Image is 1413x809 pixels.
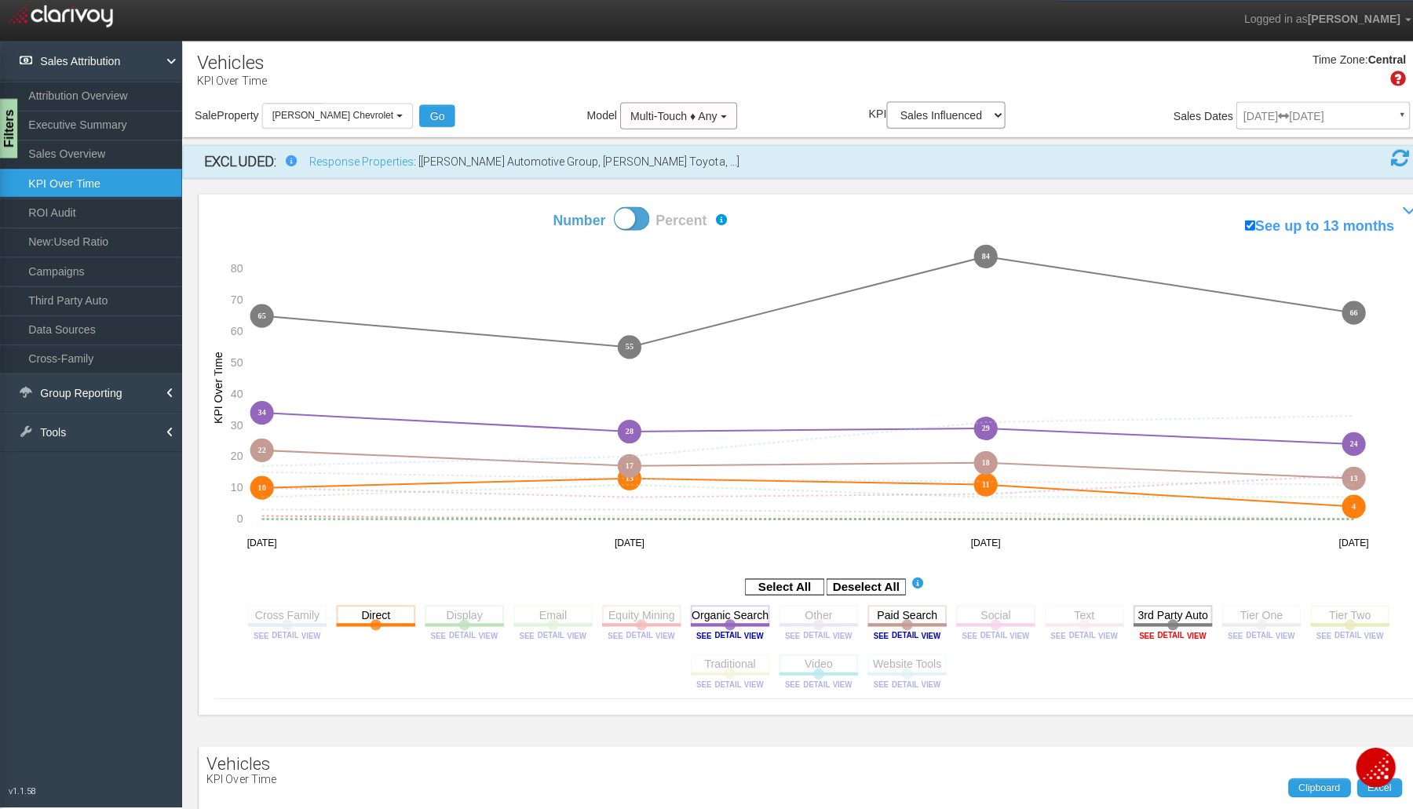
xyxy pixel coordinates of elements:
[203,152,274,169] strong: EXCLUDED:
[1235,13,1298,25] span: Logged in as
[256,480,264,489] text: 10
[256,443,264,451] text: 22
[622,471,630,479] text: 13
[622,424,630,432] text: 28
[976,477,983,486] text: 11
[1297,53,1357,68] div: Time Zone:
[611,534,641,545] text: [DATE]
[1358,53,1396,68] div: Central
[1223,1,1413,38] a: Logged in as[PERSON_NAME]
[210,349,223,421] text: KPI Over Time
[256,309,264,318] text: 65
[880,101,998,128] select: KPI
[965,534,995,545] text: [DATE]
[205,768,274,780] p: KPI Over Time
[270,109,390,120] span: [PERSON_NAME] Chevrolet
[1342,436,1349,445] text: 24
[1342,306,1349,315] text: 66
[1279,773,1341,792] a: Clipboard
[862,101,998,128] label: KPI
[193,108,215,121] span: Sale
[307,155,411,167] a: Response Properties
[205,749,268,768] span: Vehicles
[1347,773,1392,792] a: Excel
[235,509,241,522] text: 0
[1388,198,1411,221] i: Show / Hide Performance Chart
[228,323,241,335] text: 60
[1196,109,1225,122] span: Dates
[622,458,630,467] text: 17
[1236,219,1246,229] input: See up to 13 months
[1289,777,1331,788] span: Clipboard
[976,455,984,464] text: 18
[626,109,712,122] span: Multi-Touch ♦ Any
[1342,471,1349,479] text: 13
[195,53,262,73] h1: Vehicles
[228,478,241,490] text: 10
[228,261,241,273] text: 80
[245,534,275,545] text: [DATE]
[411,155,734,167] span: : [[PERSON_NAME] Automotive Group, [PERSON_NAME] Toyota, ...]
[195,68,265,89] p: KPI Over Time
[976,250,984,259] text: 84
[1357,777,1381,788] span: Excel
[416,104,451,126] button: Go
[1331,534,1360,545] text: [DATE]
[228,384,241,397] text: 40
[615,102,732,129] button: Multi-Touch ♦ Any
[228,291,241,304] text: 70
[1298,13,1390,25] span: [PERSON_NAME]
[1344,498,1348,507] text: 4
[228,416,241,428] text: 30
[228,446,241,459] text: 20
[622,340,630,348] text: 55
[260,103,410,127] button: [PERSON_NAME] Chevrolet
[1236,215,1384,235] label: See up to 13 months
[1165,109,1192,122] span: Sales
[256,406,264,414] text: 34
[228,354,241,366] text: 50
[976,421,984,429] text: 29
